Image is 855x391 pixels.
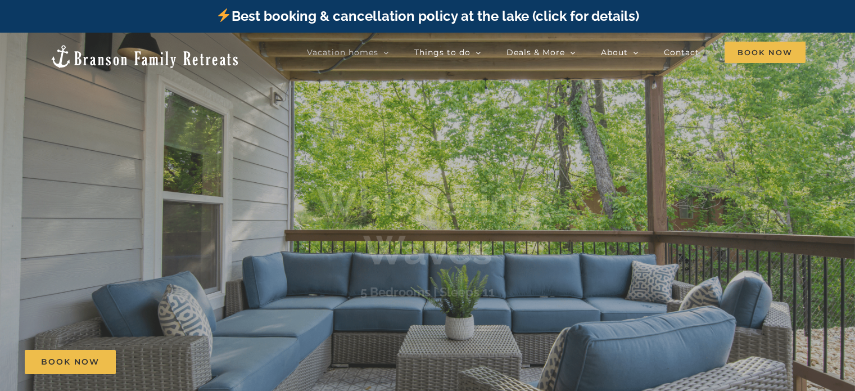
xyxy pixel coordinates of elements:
h3: 5 Bedrooms | Sleeps 11 [360,285,495,299]
a: Deals & More [506,41,576,64]
a: Contact [664,41,699,64]
img: Branson Family Retreats Logo [49,44,240,69]
img: ⚡️ [217,8,230,22]
span: Contact [664,48,699,56]
a: About [601,41,639,64]
span: Book Now [725,42,806,63]
span: About [601,48,628,56]
a: Best booking & cancellation policy at the lake (click for details) [216,8,639,24]
span: Book Now [41,357,99,367]
a: Vacation homes [307,41,389,64]
span: Vacation homes [307,48,378,56]
a: Things to do [414,41,481,64]
span: Things to do [414,48,471,56]
b: Whispering Waves [316,178,539,274]
span: Deals & More [506,48,565,56]
a: Book Now [25,350,116,374]
nav: Main Menu [307,41,806,64]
